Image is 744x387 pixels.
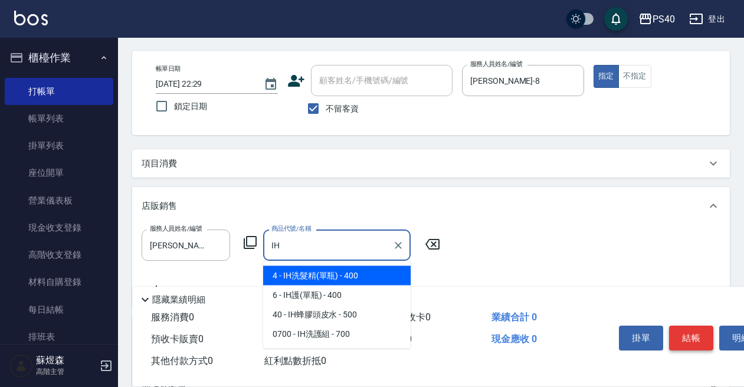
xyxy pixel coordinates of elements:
[594,65,619,88] button: 指定
[263,305,411,324] span: 40 - IH蜂膠頭皮水 - 500
[14,11,48,25] img: Logo
[5,78,113,105] a: 打帳單
[263,324,411,344] span: 0700 - IH洗護組 - 700
[491,333,537,345] span: 現金應收 0
[264,355,326,366] span: 紅利點數折抵 0
[653,12,675,27] div: PS40
[669,326,713,350] button: 結帳
[142,200,177,212] p: 店販銷售
[151,311,194,323] span: 服務消費 0
[142,158,177,170] p: 項目消費
[151,333,204,345] span: 預收卡販賣 0
[618,65,651,88] button: 不指定
[5,296,113,323] a: 每日結帳
[9,354,33,378] img: Person
[150,224,202,233] label: 服務人員姓名/編號
[156,74,252,94] input: YYYY/MM/DD hh:mm
[5,159,113,186] a: 座位開單
[132,149,730,178] div: 項目消費
[151,355,213,366] span: 其他付款方式 0
[263,286,411,305] span: 6 - IH護(單瓶) - 400
[132,187,730,225] div: 店販銷售
[619,326,663,350] button: 掛單
[684,8,730,30] button: 登出
[491,311,537,323] span: 業績合計 0
[390,237,407,254] button: Clear
[5,241,113,268] a: 高階收支登錄
[5,214,113,241] a: 現金收支登錄
[5,42,113,73] button: 櫃檯作業
[5,105,113,132] a: 帳單列表
[271,224,311,233] label: 商品代號/名稱
[257,70,285,99] button: Choose date, selected date is 2025-10-12
[36,366,96,377] p: 高階主管
[326,103,359,115] span: 不留客資
[5,268,113,296] a: 材料自購登錄
[604,7,628,31] button: save
[174,100,207,113] span: 鎖定日期
[156,64,181,73] label: 帳單日期
[263,266,411,286] span: 4 - IH洗髮精(單瓶) - 400
[5,323,113,350] a: 排班表
[152,294,205,306] p: 隱藏業績明細
[5,187,113,214] a: 營業儀表板
[5,132,113,159] a: 掛單列表
[470,60,522,68] label: 服務人員姓名/編號
[36,355,96,366] h5: 蘇煜森
[634,7,680,31] button: PS40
